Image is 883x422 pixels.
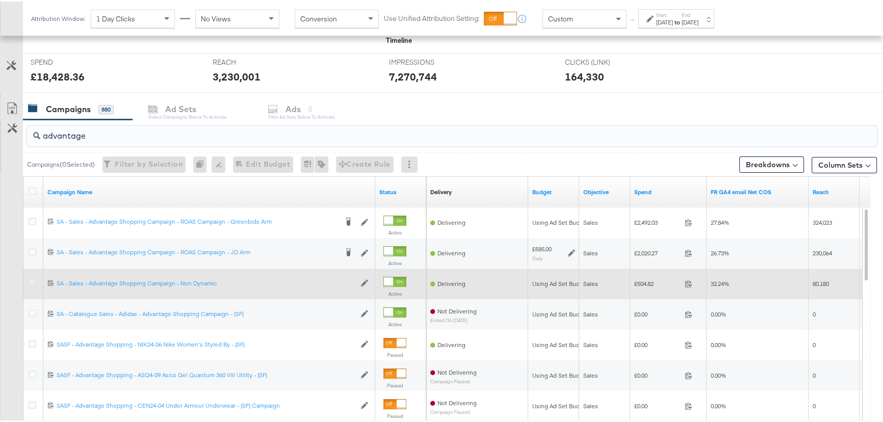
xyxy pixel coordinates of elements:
div: 3,230,001 [213,68,261,83]
span: Delivering [437,339,465,347]
span: Delivering [437,248,465,255]
span: 0 [813,339,816,347]
a: FR GA4 Net COS [711,187,804,195]
a: SASF - Advantage Shopping - NIK24-06 Nike Women's Styled By - (SF) [57,339,355,348]
div: SA - Sales - Advantage Shopping Campaign - ROAS Campaign - Greenbids Arm [57,216,337,224]
span: Sales [583,309,598,316]
span: £2,492.03 [634,217,681,225]
span: Sales [583,278,598,286]
div: 880 [98,103,114,113]
span: 27.84% [711,217,729,225]
div: SA - Sales - Advantage Shopping Campaign - ROAS Campaign - JD Arm [57,247,337,255]
span: ↑ [628,17,637,21]
div: Delivery [430,187,452,195]
label: Paused [383,411,406,418]
span: Sales [583,217,598,225]
span: 0.00% [711,309,726,316]
span: CLICKS (LINK) [565,56,641,66]
span: £2,020.27 [634,248,681,255]
label: Active [383,320,406,326]
div: SASF - Advantage Shopping - NIK24-06 Nike Women's Styled By - (SF) [57,339,355,347]
span: 0.00% [711,339,726,347]
span: Delivering [437,217,465,225]
span: 0 [813,309,816,316]
div: Campaigns [46,102,91,114]
input: Search Campaigns by Name, ID or Objective [40,120,800,140]
label: Start: [656,10,673,17]
div: Using Ad Set Budget [532,339,589,348]
span: IMPRESSIONS [389,56,465,66]
div: Campaigns ( 0 Selected) [27,159,95,168]
span: £0.00 [634,401,681,408]
span: 230,064 [813,248,832,255]
span: Sales [583,401,598,408]
span: 0.00% [711,401,726,408]
strong: to [673,17,682,24]
label: Paused [383,381,406,387]
label: End: [682,10,698,17]
div: 164,330 [565,68,604,83]
a: SASF - Advantage Shopping - CEN24-04 Under Armour Underwear - (SF) Campaign [57,400,355,409]
span: Not Delivering [437,398,477,405]
a: Shows the current state of your Ad Campaign. [379,187,422,195]
div: SA - Sales - Advantage Shopping Campaign - Non Dynamic [57,278,355,286]
span: Not Delivering [437,367,477,375]
div: £18,428.36 [31,68,85,83]
div: [DATE] [682,17,698,25]
span: 0 [813,370,816,378]
div: Using Ad Set Budget [532,401,589,409]
a: SA - Sales - Advantage Shopping Campaign - ROAS Campaign - Greenbids Arm [57,216,337,226]
span: Sales [583,339,598,347]
label: Paused [383,350,406,357]
a: The number of people your ad was served to. [813,187,855,195]
span: Conversion [300,13,337,22]
div: Attribution Window: [31,14,86,21]
span: No Views [201,13,231,22]
span: Custom [548,13,573,22]
span: Sales [583,248,598,255]
a: SASF - Advantage Shopping - ASI24-09 Asics Gel Quantum 360 VIII Utility - (SF) [57,370,355,378]
span: SPEND [31,56,107,66]
a: The total amount spent to date. [634,187,703,195]
label: Active [383,289,406,296]
span: 32.24% [711,278,729,286]
button: Column Sets [812,155,877,172]
div: Using Ad Set Budget [532,217,589,225]
span: REACH [213,56,289,66]
div: [DATE] [656,17,673,25]
span: 1 Day Clicks [96,13,135,22]
span: 80,180 [813,278,829,286]
sub: ended on [DATE] [430,316,477,322]
a: SA - Catalogue Sales - Adidas - Advantage Shopping Campaign - (SF) [57,308,355,317]
div: Using Ad Set Budget [532,309,589,317]
span: Sales [583,370,598,378]
div: Timeline [386,34,412,44]
a: Your campaign's objective. [583,187,626,195]
span: Not Delivering [437,306,477,313]
span: 26.73% [711,248,729,255]
sub: Daily [532,254,543,260]
label: Active [383,228,406,234]
div: 0 [193,155,212,171]
div: Using Ad Set Budget [532,278,589,286]
a: Reflects the ability of your Ad Campaign to achieve delivery based on ad states, schedule and bud... [430,187,452,195]
div: Using Ad Set Budget [532,370,589,378]
a: Your campaign name. [47,187,371,195]
div: £585.00 [532,244,552,252]
button: Breakdowns [739,155,804,171]
div: 7,270,744 [389,68,437,83]
a: SA - Sales - Advantage Shopping Campaign - ROAS Campaign - JD Arm [57,247,337,257]
span: 0 [813,401,816,408]
label: Use Unified Attribution Setting: [384,12,480,22]
span: 324,023 [813,217,832,225]
div: SASF - Advantage Shopping - CEN24-04 Under Armour Underwear - (SF) Campaign [57,400,355,408]
a: SA - Sales - Advantage Shopping Campaign - Non Dynamic [57,278,355,286]
label: Active [383,258,406,265]
a: The maximum amount you're willing to spend on your ads, on average each day or over the lifetime ... [532,187,575,195]
span: £504.82 [634,278,681,286]
span: £0.00 [634,370,681,378]
span: 0.00% [711,370,726,378]
span: £0.00 [634,339,681,347]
